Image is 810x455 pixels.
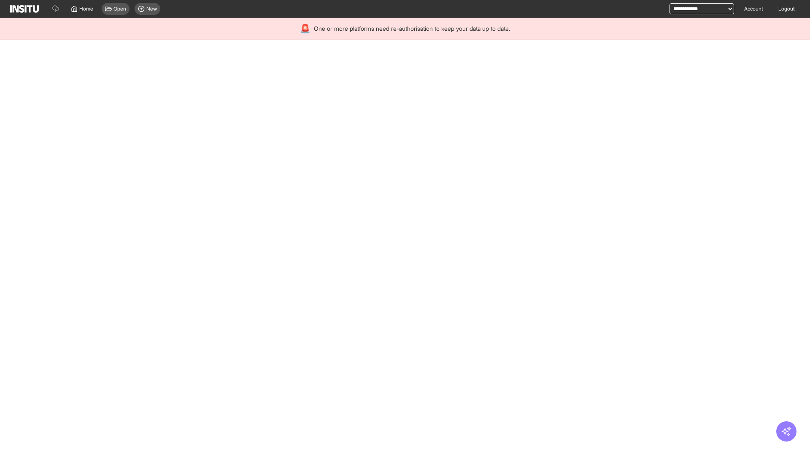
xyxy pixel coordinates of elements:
[146,5,157,12] span: New
[113,5,126,12] span: Open
[79,5,93,12] span: Home
[300,23,310,35] div: 🚨
[10,5,39,13] img: Logo
[314,24,510,33] span: One or more platforms need re-authorisation to keep your data up to date.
